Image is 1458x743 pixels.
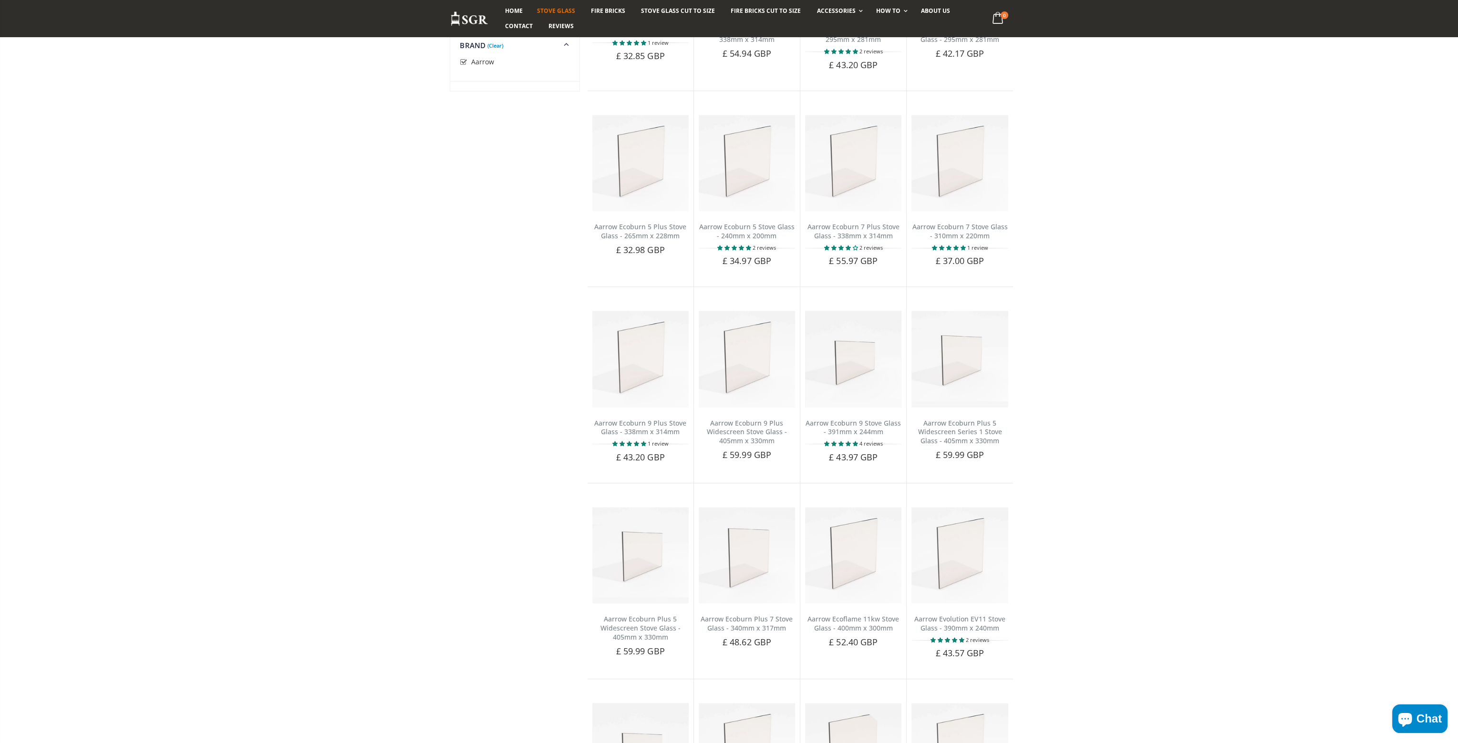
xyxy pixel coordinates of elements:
[1389,704,1450,735] inbox-online-store-chat: Shopify online store chat
[487,44,503,47] a: (Clear)
[648,39,669,46] span: 1 review
[753,244,776,251] span: 2 reviews
[548,22,574,30] span: Reviews
[859,48,883,55] span: 2 reviews
[641,7,715,15] span: Stove Glass Cut To Size
[723,255,771,266] span: £ 34.97 GBP
[594,418,686,437] a: Aarrow Ecoburn 9 Plus Stove Glass - 338mm x 314mm
[616,244,665,255] span: £ 32.98 GBP
[707,418,787,446] a: Aarrow Ecoburn 9 Plus Widescreen Stove Glass - 405mm x 330mm
[807,614,899,632] a: Aarrow Ecoflame 11kw Stove Glass - 400mm x 300mm
[537,7,575,15] span: Stove Glass
[612,440,648,447] span: 5.00 stars
[912,222,1007,240] a: Aarrow Ecoburn 7 Stove Glass - 310mm x 220mm
[616,50,665,61] span: £ 32.85 GBP
[530,3,582,19] a: Stove Glass
[817,7,855,15] span: Accessories
[935,255,984,266] span: £ 37.00 GBP
[505,7,523,15] span: Home
[829,59,878,71] span: £ 43.20 GBP
[988,10,1008,28] a: 0
[921,7,950,15] span: About us
[600,614,681,641] a: Aarrow Ecoburn Plus 5 Widescreen Stove Glass - 405mm x 330mm
[914,614,1005,632] a: Aarrow Evolution EV11 Stove Glass - 390mm x 240mm
[869,3,912,19] a: How To
[592,115,689,211] img: Aarrow Ecoburn 5 Plus stove glass
[699,507,795,603] img: Aarrow Ecoburn Plus 7 Stove Glass
[723,636,771,648] span: £ 48.62 GBP
[931,636,966,643] span: 5.00 stars
[966,636,989,643] span: 2 reviews
[450,11,488,27] img: Stove Glass Replacement
[717,244,753,251] span: 5.00 stars
[699,311,795,407] img: Aarrow Ecoburn 9 Plus Widescreen Stove Glass
[805,115,901,211] img: Aarrow Ecoburn 7 Plus Stove Glass
[541,19,581,34] a: Reviews
[829,255,878,266] span: £ 55.97 GBP
[805,507,901,603] img: Aarrow Ecoflame 11Kw Stove Glass
[505,22,533,30] span: Contact
[824,440,859,447] span: 5.00 stars
[914,3,957,19] a: About us
[723,449,771,460] span: £ 59.99 GBP
[911,311,1008,407] img: Aarrow Ecoburn Plus 5 Widescreen Stove Glass
[876,7,900,15] span: How To
[809,3,867,19] a: Accessories
[594,222,686,240] a: Aarrow Ecoburn 5 Plus Stove Glass - 265mm x 228mm
[731,7,801,15] span: Fire Bricks Cut To Size
[471,57,494,66] span: Aarrow
[824,48,859,55] span: 5.00 stars
[648,440,669,447] span: 1 review
[634,3,722,19] a: Stove Glass Cut To Size
[701,614,793,632] a: Aarrow Ecoburn Plus 7 Stove Glass - 340mm x 317mm
[591,7,625,15] span: Fire Bricks
[806,418,901,437] a: Aarrow Ecoburn 9 Stove Glass - 391mm x 244mm
[911,507,1008,603] img: Aarrow Evolution EV11 replacement stove glass
[807,222,900,240] a: Aarrow Ecoburn 7 Plus Stove Glass - 338mm x 314mm
[931,244,967,251] span: 5.00 stars
[829,636,878,648] span: £ 52.40 GBP
[699,222,795,240] a: Aarrow Ecoburn 5 Stove Glass - 240mm x 200mm
[724,3,808,19] a: Fire Bricks Cut To Size
[498,19,540,34] a: Contact
[935,647,984,659] span: £ 43.57 GBP
[911,115,1008,211] img: Aarrow Ecoburn 7 Stove Glass
[859,440,883,447] span: 4 reviews
[918,418,1002,446] a: Aarrow Ecoburn Plus 5 Widescreen Series 1 Stove Glass - 405mm x 330mm
[460,41,486,50] span: Brand
[584,3,632,19] a: Fire Bricks
[805,311,901,407] img: Aarrow Ecoburn 9 Stove Glass - 391mm x 244mm
[935,449,984,460] span: £ 59.99 GBP
[829,451,878,463] span: £ 43.97 GBP
[1001,11,1008,19] span: 0
[616,451,665,463] span: £ 43.20 GBP
[498,3,530,19] a: Home
[592,507,689,603] img: Aarrow Ecoburn Plus 5 Widescreen Stove Glass
[723,48,771,59] span: £ 54.94 GBP
[859,244,883,251] span: 2 reviews
[699,115,795,211] img: Aarrow Ecoburn 5 stove glass
[612,39,648,46] span: 5.00 stars
[967,244,988,251] span: 1 review
[824,244,859,251] span: 4.00 stars
[935,48,984,59] span: £ 42.17 GBP
[592,311,689,407] img: Aarrow Ecoburn 9 Plus Stove Glass
[616,645,665,657] span: £ 59.99 GBP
